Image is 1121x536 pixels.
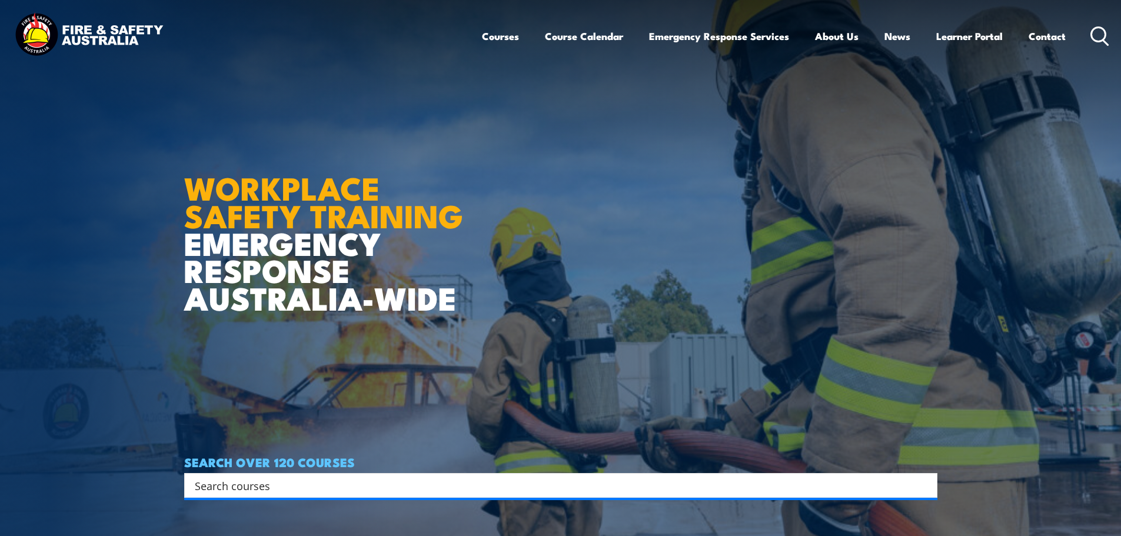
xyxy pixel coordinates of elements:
[482,21,519,52] a: Courses
[936,21,1003,52] a: Learner Portal
[884,21,910,52] a: News
[195,477,912,494] input: Search input
[545,21,623,52] a: Course Calendar
[649,21,789,52] a: Emergency Response Services
[1029,21,1066,52] a: Contact
[815,21,859,52] a: About Us
[184,144,472,311] h1: EMERGENCY RESPONSE AUSTRALIA-WIDE
[917,477,933,494] button: Search magnifier button
[184,162,463,239] strong: WORKPLACE SAFETY TRAINING
[184,455,937,468] h4: SEARCH OVER 120 COURSES
[197,477,914,494] form: Search form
